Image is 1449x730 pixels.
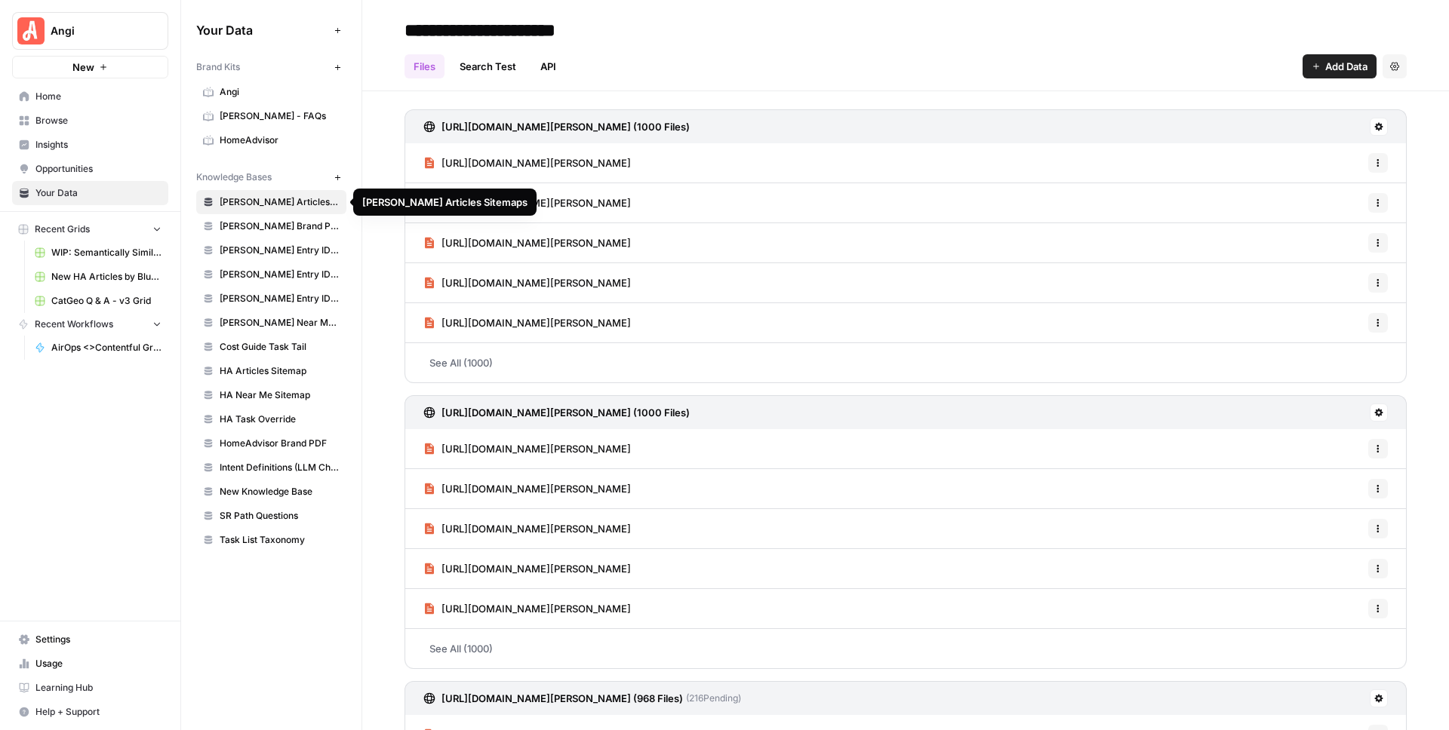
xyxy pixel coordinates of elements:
[196,480,346,504] a: New Knowledge Base
[196,287,346,311] a: [PERSON_NAME] Entry IDs: Unified Task
[1303,54,1377,78] button: Add Data
[35,138,162,152] span: Insights
[12,12,168,50] button: Workspace: Angi
[12,627,168,652] a: Settings
[423,263,631,302] a: [URL][DOMAIN_NAME][PERSON_NAME]
[220,461,340,474] span: Intent Definitions (LLM Chatbot)
[220,316,340,330] span: [PERSON_NAME] Near Me Sitemap
[12,157,168,181] a: Opportunities
[405,629,1407,668] a: See All (1000)
[51,23,142,38] span: Angi
[51,246,162,259] span: WIP: Semantically Similar Q&As
[35,657,162,670] span: Usage
[683,692,741,705] span: ( 216 Pending)
[28,336,168,360] a: AirOps <>Contentful Grouped Answers per Question_Entry ID Grid
[441,441,631,456] span: [URL][DOMAIN_NAME][PERSON_NAME]
[220,340,340,354] span: Cost Guide Task Tail
[35,317,113,331] span: Recent Workflows
[12,218,168,241] button: Recent Grids
[441,601,631,616] span: [URL][DOMAIN_NAME][PERSON_NAME]
[28,241,168,265] a: WIP: Semantically Similar Q&As
[12,652,168,676] a: Usage
[220,244,340,257] span: [PERSON_NAME] Entry IDs: Location
[12,109,168,133] a: Browse
[35,681,162,695] span: Learning Hub
[441,405,690,420] h3: [URL][DOMAIN_NAME][PERSON_NAME] (1000 Files)
[220,85,340,99] span: Angi
[72,60,94,75] span: New
[35,633,162,646] span: Settings
[196,262,346,287] a: [PERSON_NAME] Entry IDs: Questions
[35,222,90,236] span: Recent Grids
[531,54,565,78] a: API
[405,54,445,78] a: Files
[28,289,168,313] a: CatGeo Q & A - v3 Grid
[12,56,168,78] button: New
[423,223,631,262] a: [URL][DOMAIN_NAME][PERSON_NAME]
[441,119,690,134] h3: [URL][DOMAIN_NAME][PERSON_NAME] (1000 Files)
[196,238,346,262] a: [PERSON_NAME] Entry IDs: Location
[423,589,631,628] a: [URL][DOMAIN_NAME][PERSON_NAME]
[220,485,340,498] span: New Knowledge Base
[35,162,162,176] span: Opportunities
[196,60,240,74] span: Brand Kits
[51,294,162,308] span: CatGeo Q & A - v3 Grid
[196,455,346,480] a: Intent Definitions (LLM Chatbot)
[405,343,1407,382] a: See All (1000)
[196,431,346,455] a: HomeAdvisor Brand PDF
[12,84,168,109] a: Home
[441,561,631,576] span: [URL][DOMAIN_NAME][PERSON_NAME]
[220,388,340,402] span: HA Near Me Sitemap
[220,437,340,450] span: HomeAdvisor Brand PDF
[441,481,631,496] span: [URL][DOMAIN_NAME][PERSON_NAME]
[51,341,162,354] span: AirOps <>Contentful Grouped Answers per Question_Entry ID Grid
[196,335,346,359] a: Cost Guide Task Tail
[220,133,340,147] span: HomeAdvisor
[196,80,346,104] a: Angi
[220,533,340,547] span: Task List Taxonomy
[423,429,631,468] a: [URL][DOMAIN_NAME][PERSON_NAME]
[220,109,340,123] span: [PERSON_NAME] - FAQs
[220,292,340,305] span: [PERSON_NAME] Entry IDs: Unified Task
[220,268,340,281] span: [PERSON_NAME] Entry IDs: Questions
[423,682,741,715] a: [URL][DOMAIN_NAME][PERSON_NAME] (968 Files)(216Pending)
[220,364,340,378] span: HA Articles Sitemap
[423,509,631,548] a: [URL][DOMAIN_NAME][PERSON_NAME]
[51,270,162,284] span: New HA Articles by Blueprint Grid
[441,315,631,330] span: [URL][DOMAIN_NAME][PERSON_NAME]
[441,521,631,536] span: [URL][DOMAIN_NAME][PERSON_NAME]
[12,181,168,205] a: Your Data
[12,133,168,157] a: Insights
[441,275,631,290] span: [URL][DOMAIN_NAME][PERSON_NAME]
[423,303,631,342] a: [URL][DOMAIN_NAME][PERSON_NAME]
[423,549,631,588] a: [URL][DOMAIN_NAME][PERSON_NAME]
[196,190,346,214] a: [PERSON_NAME] Articles Sitemaps
[220,509,340,523] span: SR Path Questions
[12,676,168,700] a: Learning Hub
[220,219,340,233] span: [PERSON_NAME] Brand PDF
[35,705,162,719] span: Help + Support
[451,54,525,78] a: Search Test
[196,21,328,39] span: Your Data
[196,504,346,528] a: SR Path Questions
[196,104,346,128] a: [PERSON_NAME] - FAQs
[1325,59,1367,74] span: Add Data
[423,143,631,182] a: [URL][DOMAIN_NAME][PERSON_NAME]
[196,359,346,383] a: HA Articles Sitemap
[35,186,162,200] span: Your Data
[196,170,272,184] span: Knowledge Bases
[423,469,631,508] a: [URL][DOMAIN_NAME][PERSON_NAME]
[196,214,346,238] a: [PERSON_NAME] Brand PDF
[35,114,162,127] span: Browse
[220,195,340,209] span: [PERSON_NAME] Articles Sitemaps
[423,110,690,143] a: [URL][DOMAIN_NAME][PERSON_NAME] (1000 Files)
[362,195,528,210] div: [PERSON_NAME] Articles Sitemaps
[196,128,346,152] a: HomeAdvisor
[196,311,346,335] a: [PERSON_NAME] Near Me Sitemap
[196,528,346,552] a: Task List Taxonomy
[12,700,168,724] button: Help + Support
[28,265,168,289] a: New HA Articles by Blueprint Grid
[423,183,631,222] a: [URL][DOMAIN_NAME][PERSON_NAME]
[423,396,690,429] a: [URL][DOMAIN_NAME][PERSON_NAME] (1000 Files)
[196,383,346,407] a: HA Near Me Sitemap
